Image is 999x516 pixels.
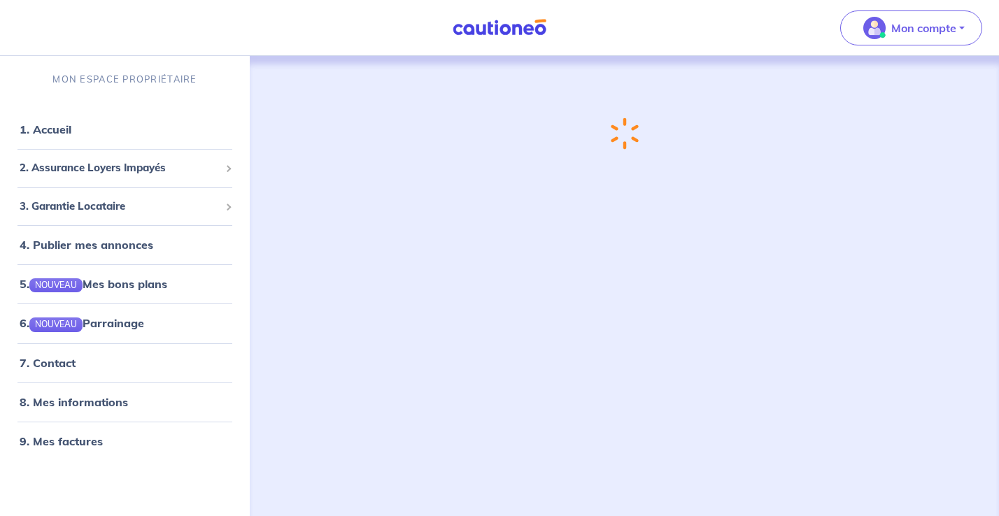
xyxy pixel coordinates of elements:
a: 8. Mes informations [20,395,128,409]
img: Cautioneo [447,19,552,36]
div: 2. Assurance Loyers Impayés [6,155,244,182]
a: 4. Publier mes annonces [20,238,153,252]
a: 6.NOUVEAUParrainage [20,316,144,330]
div: 9. Mes factures [6,427,244,455]
div: 3. Garantie Locataire [6,193,244,220]
p: Mon compte [891,20,956,36]
img: loading-spinner [610,117,638,150]
div: 8. Mes informations [6,388,244,416]
p: MON ESPACE PROPRIÉTAIRE [52,73,197,86]
div: 7. Contact [6,349,244,377]
div: 4. Publier mes annonces [6,231,244,259]
span: 3. Garantie Locataire [20,199,220,215]
img: illu_account_valid_menu.svg [863,17,886,39]
a: 5.NOUVEAUMes bons plans [20,277,167,291]
div: 6.NOUVEAUParrainage [6,309,244,337]
a: 9. Mes factures [20,434,103,448]
button: illu_account_valid_menu.svgMon compte [840,10,982,45]
span: 2. Assurance Loyers Impayés [20,160,220,176]
div: 1. Accueil [6,115,244,143]
div: 5.NOUVEAUMes bons plans [6,270,244,298]
a: 7. Contact [20,356,76,370]
a: 1. Accueil [20,122,71,136]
